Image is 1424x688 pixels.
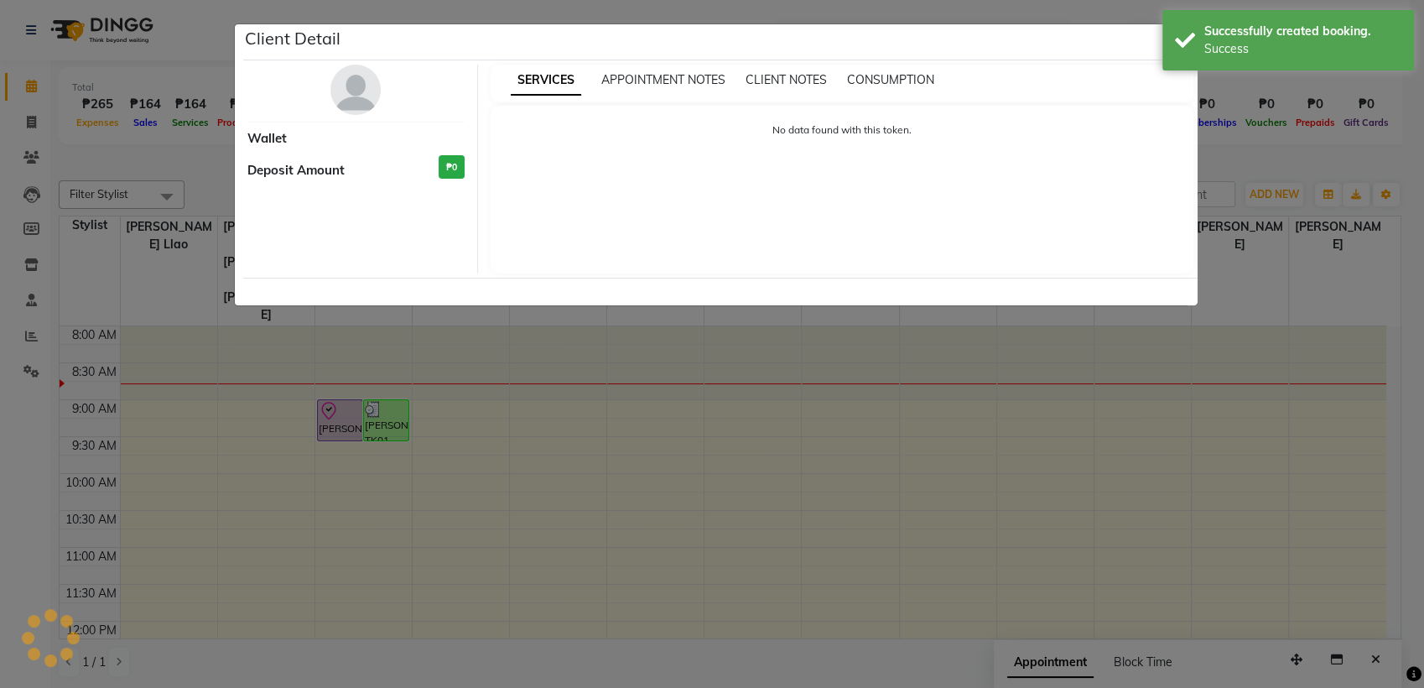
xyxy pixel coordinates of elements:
h5: Client Detail [245,26,340,51]
div: Successfully created booking. [1204,23,1401,40]
span: APPOINTMENT NOTES [601,72,725,87]
img: avatar [330,65,381,115]
span: SERVICES [511,65,581,96]
div: Success [1204,40,1401,58]
span: CONSUMPTION [847,72,934,87]
span: CLIENT NOTES [746,72,827,87]
span: Wallet [247,129,287,149]
p: No data found with this token. [507,122,1177,138]
span: Deposit Amount [247,161,345,180]
h3: ₱0 [439,155,465,180]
